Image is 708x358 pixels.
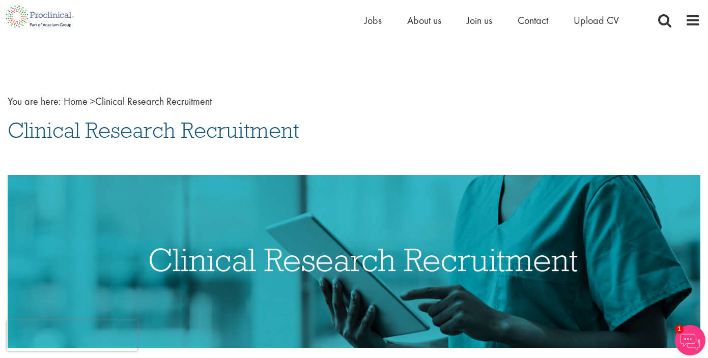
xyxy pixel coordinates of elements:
[364,14,382,27] a: Jobs
[675,325,684,334] span: 1
[8,175,700,348] img: Clinical Research Recruitment
[675,325,705,355] img: Chatbot
[7,320,137,351] iframe: reCAPTCHA
[407,14,441,27] a: About us
[64,95,88,108] a: breadcrumb link to Home
[574,14,619,27] a: Upload CV
[8,116,299,144] span: Clinical Research Recruitment
[64,95,212,108] span: Clinical Research Recruitment
[518,14,548,27] a: Contact
[90,95,95,108] span: >
[467,14,492,27] a: Join us
[8,95,61,108] span: You are here:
